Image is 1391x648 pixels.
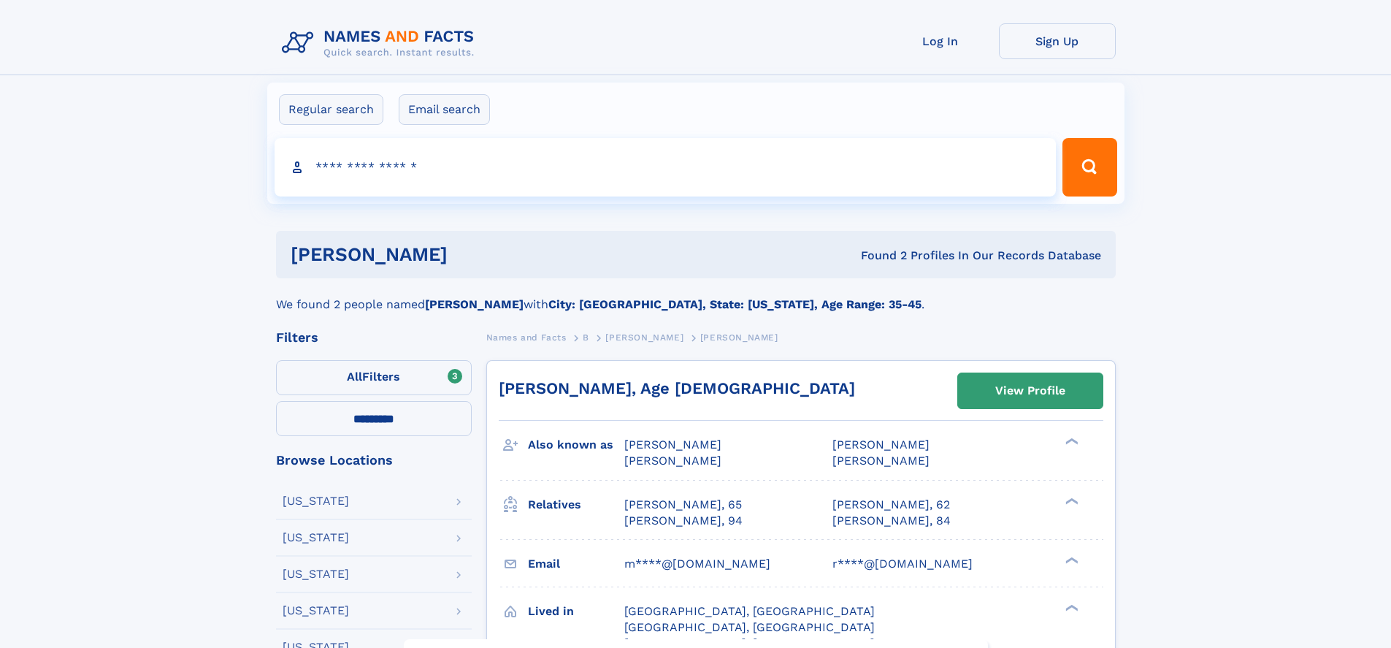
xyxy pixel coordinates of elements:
[583,328,589,346] a: B
[276,331,472,344] div: Filters
[283,568,349,580] div: [US_STATE]
[276,454,472,467] div: Browse Locations
[624,497,742,513] a: [PERSON_NAME], 65
[283,532,349,544] div: [US_STATE]
[654,248,1101,264] div: Found 2 Profiles In Our Records Database
[1062,603,1079,612] div: ❯
[624,438,721,451] span: [PERSON_NAME]
[999,23,1116,59] a: Sign Up
[276,23,486,63] img: Logo Names and Facts
[283,495,349,507] div: [US_STATE]
[958,373,1103,408] a: View Profile
[275,138,1057,197] input: search input
[605,332,683,343] span: [PERSON_NAME]
[882,23,999,59] a: Log In
[276,278,1116,313] div: We found 2 people named with .
[291,245,654,264] h1: [PERSON_NAME]
[624,620,875,634] span: [GEOGRAPHIC_DATA], [GEOGRAPHIC_DATA]
[832,438,930,451] span: [PERSON_NAME]
[283,605,349,617] div: [US_STATE]
[528,432,624,457] h3: Also known as
[995,374,1065,408] div: View Profile
[399,94,490,125] label: Email search
[528,599,624,624] h3: Lived in
[583,332,589,343] span: B
[700,332,778,343] span: [PERSON_NAME]
[276,360,472,395] label: Filters
[1062,437,1079,446] div: ❯
[605,328,683,346] a: [PERSON_NAME]
[832,497,950,513] a: [PERSON_NAME], 62
[1062,138,1116,197] button: Search Button
[624,454,721,468] span: [PERSON_NAME]
[624,604,875,618] span: [GEOGRAPHIC_DATA], [GEOGRAPHIC_DATA]
[499,379,855,397] a: [PERSON_NAME], Age [DEMOGRAPHIC_DATA]
[624,513,743,529] a: [PERSON_NAME], 94
[832,513,951,529] a: [PERSON_NAME], 84
[528,492,624,517] h3: Relatives
[347,370,362,384] span: All
[486,328,567,346] a: Names and Facts
[279,94,383,125] label: Regular search
[425,297,524,311] b: [PERSON_NAME]
[1062,555,1079,565] div: ❯
[832,454,930,468] span: [PERSON_NAME]
[548,297,921,311] b: City: [GEOGRAPHIC_DATA], State: [US_STATE], Age Range: 35-45
[528,552,624,576] h3: Email
[1062,496,1079,506] div: ❯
